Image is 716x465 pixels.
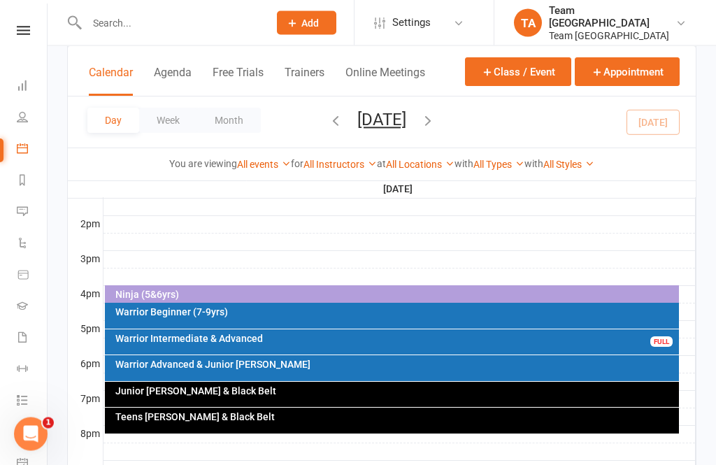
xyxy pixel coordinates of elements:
[17,103,48,134] a: People
[115,308,677,317] div: Warrior Beginner (7-9yrs)
[83,13,259,33] input: Search...
[524,158,543,169] strong: with
[115,334,677,344] div: Warrior Intermediate & Advanced
[473,159,524,170] a: All Types
[285,66,324,96] button: Trainers
[154,66,192,96] button: Agenda
[115,387,677,396] div: Junior [PERSON_NAME] & Black Belt
[14,417,48,451] iframe: Intercom live chat
[213,66,264,96] button: Free Trials
[549,29,675,42] div: Team [GEOGRAPHIC_DATA]
[575,57,680,86] button: Appointment
[89,66,133,96] button: Calendar
[197,108,261,133] button: Month
[549,4,675,29] div: Team [GEOGRAPHIC_DATA]
[68,216,103,234] th: 2pm
[115,413,677,422] div: Teens [PERSON_NAME] & Black Belt
[237,159,291,170] a: All events
[103,180,696,198] th: [DATE]
[87,108,139,133] button: Day
[68,321,103,338] th: 5pm
[301,17,319,29] span: Add
[345,66,425,96] button: Online Meetings
[68,286,103,303] th: 4pm
[377,158,386,169] strong: at
[169,158,237,169] strong: You are viewing
[357,110,406,129] button: [DATE]
[68,356,103,373] th: 6pm
[277,11,336,35] button: Add
[17,260,48,292] a: Product Sales
[17,134,48,166] a: Calendar
[392,7,431,38] span: Settings
[43,417,54,429] span: 1
[139,108,197,133] button: Week
[68,391,103,408] th: 7pm
[303,159,377,170] a: All Instructors
[17,166,48,197] a: Reports
[650,337,673,348] div: FULL
[68,426,103,443] th: 8pm
[17,71,48,103] a: Dashboard
[454,158,473,169] strong: with
[68,251,103,269] th: 3pm
[115,360,677,370] div: Warrior Advanced & Junior [PERSON_NAME]
[386,159,454,170] a: All Locations
[514,9,542,37] div: TA
[115,290,677,300] div: Ninja (5&6yrs)
[465,57,571,86] button: Class / Event
[291,158,303,169] strong: for
[543,159,594,170] a: All Styles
